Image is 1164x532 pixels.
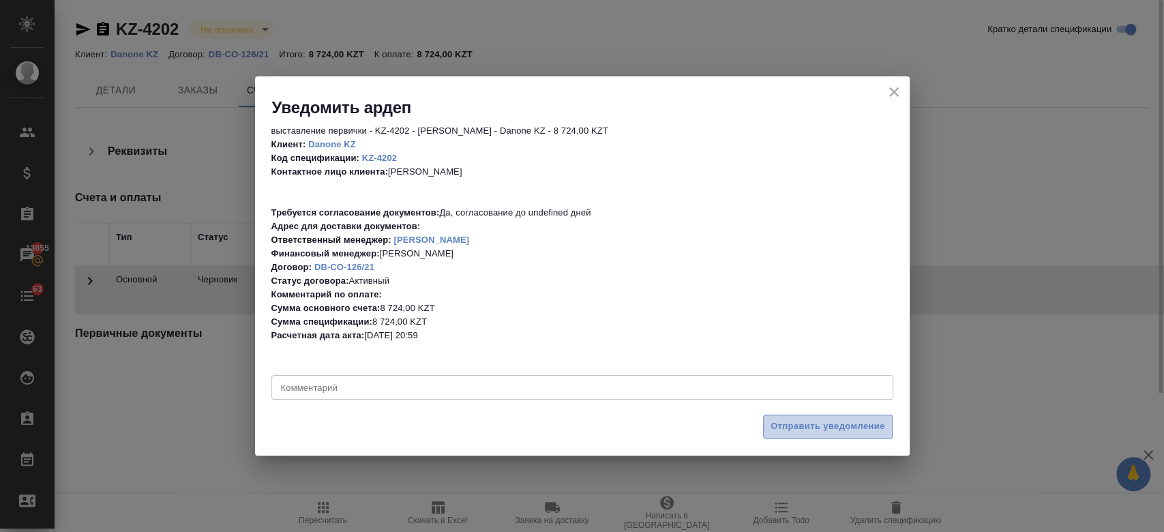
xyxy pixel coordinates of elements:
a: KZ-4202 [362,153,397,163]
a: [PERSON_NAME] [393,235,469,245]
b: Контактное лицо клиента: [271,166,388,177]
b: Требуется согласование документов: [271,207,440,218]
a: DB-CO-126/21 [314,262,374,272]
h2: Уведомить ардеп [272,97,910,119]
a: Danone KZ [308,139,356,149]
button: Отправить уведомление [763,415,893,439]
span: Отправить уведомление [771,419,885,434]
button: close [884,82,904,102]
b: Адрес для доставки документов: [271,221,421,231]
b: Договор: [271,262,312,272]
b: Сумма основного счета: [271,303,380,313]
b: Ответственный менеджер: [271,235,391,245]
b: Код спецификации: [271,153,359,163]
b: Финансовый менеджер: [271,248,380,258]
p: [PERSON_NAME] Да, согласование до undefined дней [PERSON_NAME] Активный 8 724,00 KZT 8 724,00 KZT... [271,138,893,342]
b: Комментарий по оплате: [271,289,382,299]
b: Статус договора: [271,276,349,286]
b: Сумма спецификации: [271,316,372,327]
b: Расчетная дата акта: [271,330,365,340]
p: выставление первички - KZ-4202 - [PERSON_NAME] - Danone KZ - 8 724,00 KZT [271,124,893,138]
b: Клиент: [271,139,306,149]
